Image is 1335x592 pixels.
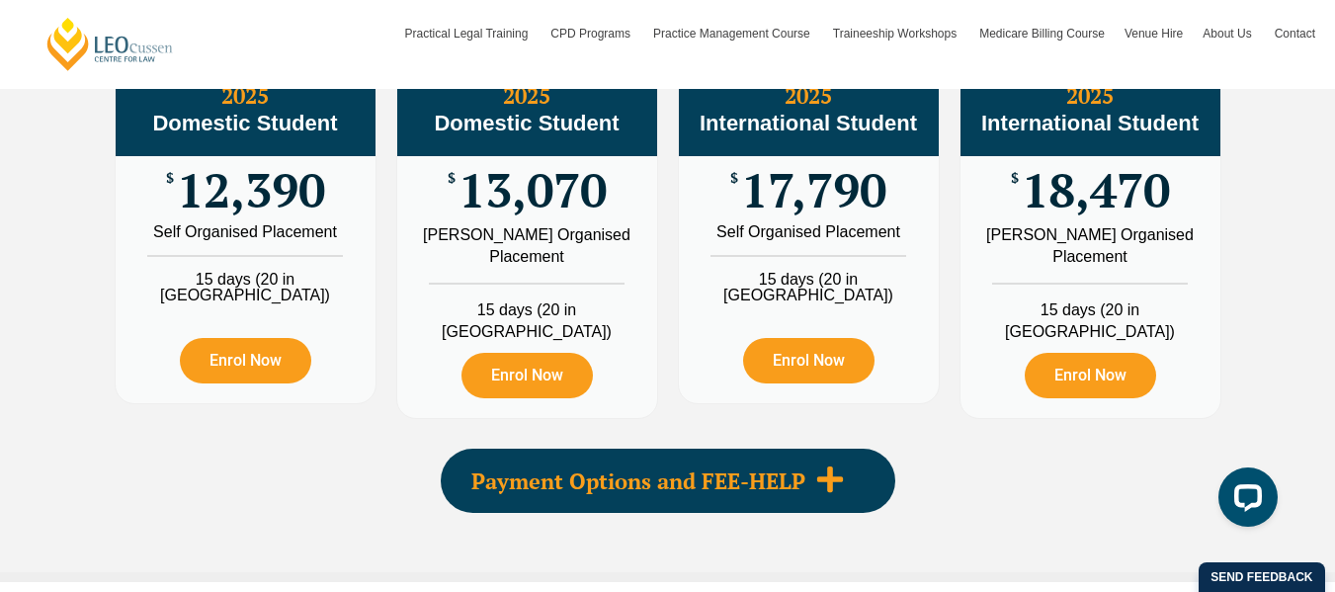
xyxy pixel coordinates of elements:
span: Domestic Student [434,111,619,135]
a: Traineeship Workshops [823,5,969,62]
a: Enrol Now [1025,353,1156,398]
span: 13,070 [459,171,607,210]
li: 15 days (20 in [GEOGRAPHIC_DATA]) [397,283,657,343]
h3: 2025 [679,83,939,136]
li: 15 days (20 in [GEOGRAPHIC_DATA]) [116,255,375,303]
li: 15 days (20 in [GEOGRAPHIC_DATA]) [679,255,939,303]
a: [PERSON_NAME] Centre for Law [44,16,176,72]
h3: 2025 [116,83,375,136]
span: $ [1011,171,1019,186]
div: [PERSON_NAME] Organised Placement [412,224,642,268]
a: Practice Management Course [643,5,823,62]
span: 18,470 [1022,171,1170,210]
span: $ [166,171,174,186]
a: Enrol Now [743,338,875,383]
iframe: LiveChat chat widget [1203,460,1286,543]
span: $ [730,171,738,186]
a: Enrol Now [180,338,311,383]
h3: 2025 [960,83,1220,136]
div: Self Organised Placement [694,224,924,240]
span: International Student [981,111,1199,135]
div: Self Organised Placement [130,224,361,240]
li: 15 days (20 in [GEOGRAPHIC_DATA]) [960,283,1220,343]
span: 12,390 [177,171,325,210]
span: $ [448,171,456,186]
a: About Us [1193,5,1264,62]
span: Domestic Student [152,111,337,135]
a: Venue Hire [1115,5,1193,62]
a: Medicare Billing Course [969,5,1115,62]
span: 17,790 [741,171,886,210]
span: Payment Options and FEE-HELP [471,470,805,492]
a: Enrol Now [461,353,593,398]
a: Practical Legal Training [395,5,542,62]
a: Contact [1265,5,1325,62]
div: [PERSON_NAME] Organised Placement [975,224,1206,268]
h3: 2025 [397,83,657,136]
a: CPD Programs [541,5,643,62]
span: International Student [700,111,917,135]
